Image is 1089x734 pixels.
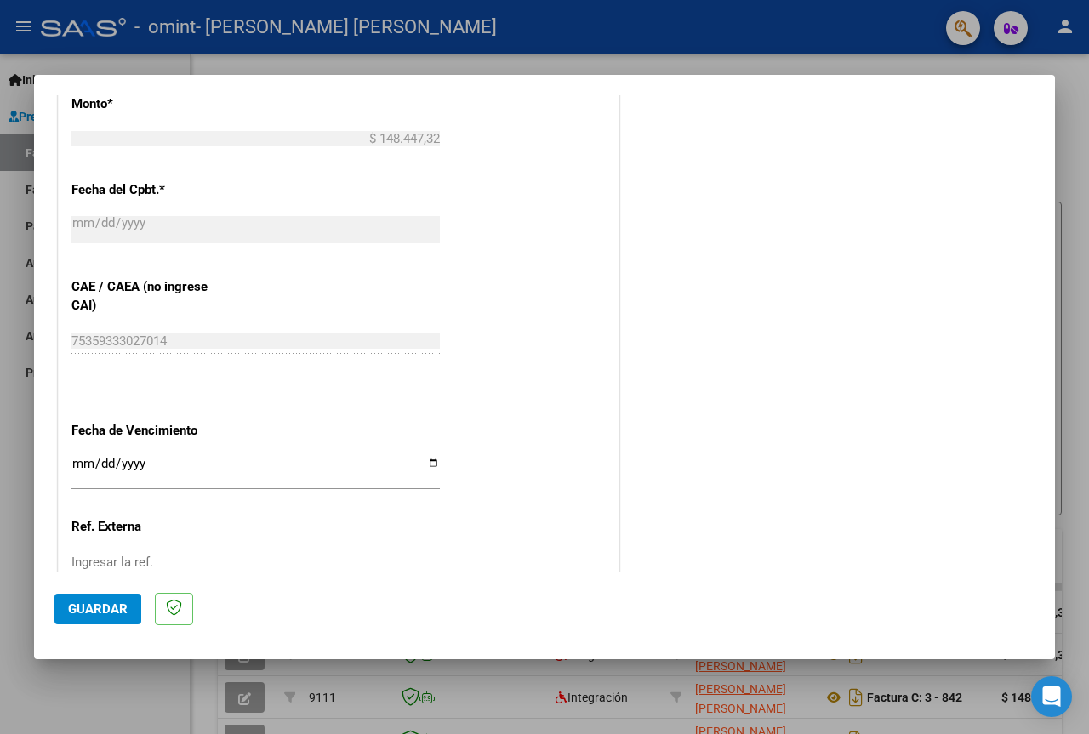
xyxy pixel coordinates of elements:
p: CAE / CAEA (no ingrese CAI) [71,277,231,316]
div: Open Intercom Messenger [1031,676,1072,717]
p: Fecha de Vencimiento [71,421,231,441]
p: Fecha del Cpbt. [71,180,231,200]
button: Guardar [54,594,141,624]
p: Monto [71,94,231,114]
span: Guardar [68,601,128,617]
p: Ref. Externa [71,517,231,537]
